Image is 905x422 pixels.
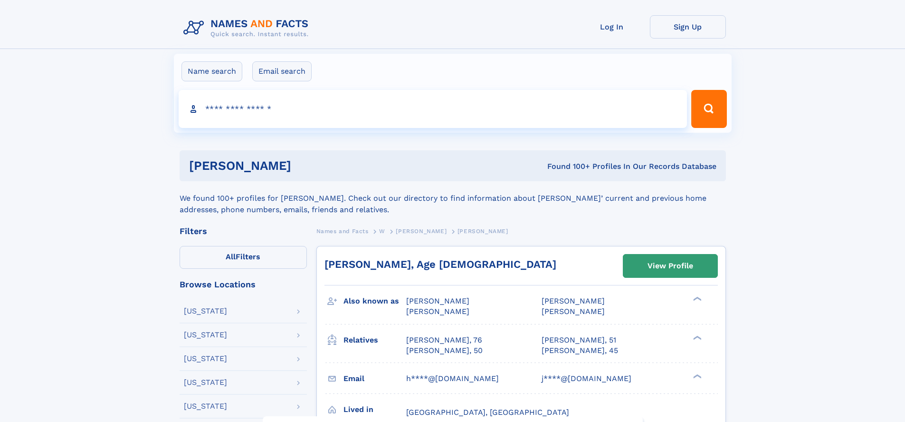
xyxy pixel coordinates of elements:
[180,246,307,269] label: Filters
[419,161,716,172] div: Found 100+ Profiles In Our Records Database
[406,408,569,417] span: [GEOGRAPHIC_DATA], [GEOGRAPHIC_DATA]
[184,379,227,386] div: [US_STATE]
[406,296,469,305] span: [PERSON_NAME]
[542,307,605,316] span: [PERSON_NAME]
[181,61,242,81] label: Name search
[542,345,618,356] a: [PERSON_NAME], 45
[406,307,469,316] span: [PERSON_NAME]
[691,334,702,341] div: ❯
[180,15,316,41] img: Logo Names and Facts
[574,15,650,39] a: Log In
[396,228,447,235] span: [PERSON_NAME]
[691,90,726,128] button: Search Button
[542,335,616,345] a: [PERSON_NAME], 51
[379,228,385,235] span: W
[184,402,227,410] div: [US_STATE]
[650,15,726,39] a: Sign Up
[542,296,605,305] span: [PERSON_NAME]
[184,331,227,339] div: [US_STATE]
[406,345,483,356] a: [PERSON_NAME], 50
[623,255,717,277] a: View Profile
[343,293,406,309] h3: Also known as
[189,160,419,172] h1: [PERSON_NAME]
[343,402,406,418] h3: Lived in
[457,228,508,235] span: [PERSON_NAME]
[316,225,369,237] a: Names and Facts
[184,307,227,315] div: [US_STATE]
[324,258,556,270] a: [PERSON_NAME], Age [DEMOGRAPHIC_DATA]
[691,296,702,302] div: ❯
[343,332,406,348] h3: Relatives
[179,90,687,128] input: search input
[180,181,726,216] div: We found 100+ profiles for [PERSON_NAME]. Check out our directory to find information about [PERS...
[396,225,447,237] a: [PERSON_NAME]
[252,61,312,81] label: Email search
[406,335,482,345] a: [PERSON_NAME], 76
[691,373,702,379] div: ❯
[379,225,385,237] a: W
[180,280,307,289] div: Browse Locations
[648,255,693,277] div: View Profile
[226,252,236,261] span: All
[343,371,406,387] h3: Email
[180,227,307,236] div: Filters
[184,355,227,363] div: [US_STATE]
